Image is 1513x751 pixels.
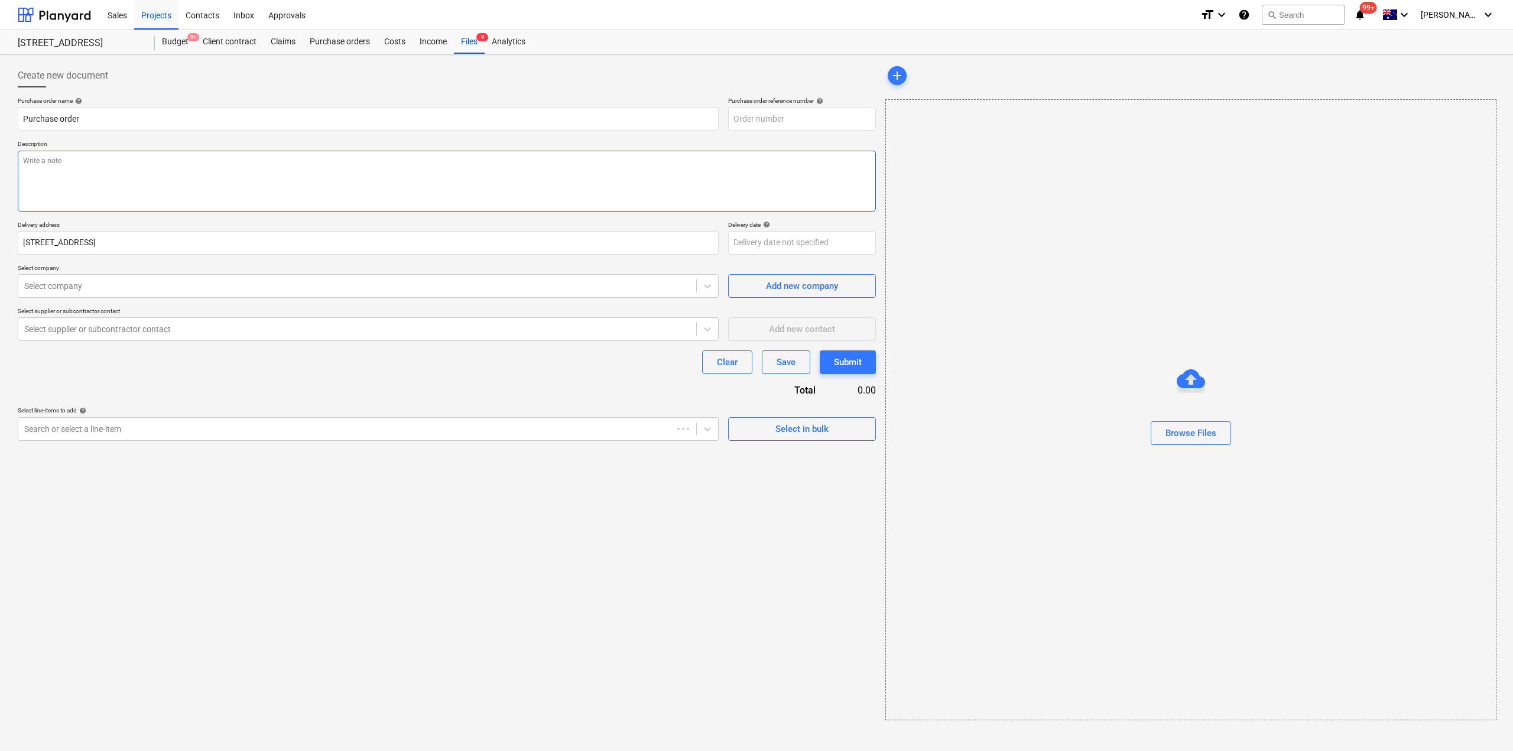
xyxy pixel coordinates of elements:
i: keyboard_arrow_down [1215,8,1229,22]
div: Add new company [766,278,838,294]
i: keyboard_arrow_down [1481,8,1495,22]
input: Document name [18,107,719,131]
a: Income [413,30,454,54]
div: Save [777,355,796,370]
div: Delivery date [728,221,876,229]
button: Select in bulk [728,417,876,441]
p: Description [18,140,876,150]
span: 9+ [187,33,199,41]
div: Select in bulk [775,421,829,437]
i: notifications [1354,8,1366,22]
div: Purchase order reference number [728,97,876,105]
button: Browse Files [1151,421,1231,445]
button: Save [762,350,810,374]
button: Add new company [728,274,876,298]
a: Purchase orders [303,30,377,54]
span: Create new document [18,69,108,83]
span: search [1267,10,1277,19]
i: format_size [1200,8,1215,22]
span: [PERSON_NAME] [1421,10,1480,19]
p: Select company [18,264,719,274]
iframe: Chat Widget [1454,694,1513,751]
span: help [73,97,82,105]
span: help [77,407,86,414]
span: 99+ [1360,2,1377,14]
a: Claims [264,30,303,54]
div: 0.00 [835,383,876,397]
p: Select supplier or subcontractor contact [18,307,719,317]
div: Browse Files [885,99,1496,720]
div: Purchase order name [18,97,719,105]
button: Submit [820,350,876,374]
div: Select line-items to add [18,407,719,414]
a: Files9 [454,30,485,54]
div: Budget [155,30,196,54]
a: Client contract [196,30,264,54]
span: add [890,69,904,83]
button: Search [1262,5,1345,25]
div: Files [454,30,485,54]
button: Clear [702,350,752,374]
div: [STREET_ADDRESS] [18,37,141,50]
a: Costs [377,30,413,54]
p: Delivery address [18,221,719,231]
i: Knowledge base [1238,8,1250,22]
span: help [814,97,823,105]
span: help [761,221,770,228]
div: Browse Files [1165,425,1216,441]
a: Budget9+ [155,30,196,54]
input: Order number [728,107,876,131]
a: Analytics [485,30,533,54]
input: Delivery date not specified [728,231,876,255]
div: Total [722,383,835,397]
div: Submit [834,355,862,370]
input: Delivery address [18,231,719,255]
div: Clear [717,355,738,370]
span: 9 [476,33,488,41]
i: keyboard_arrow_down [1397,8,1411,22]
